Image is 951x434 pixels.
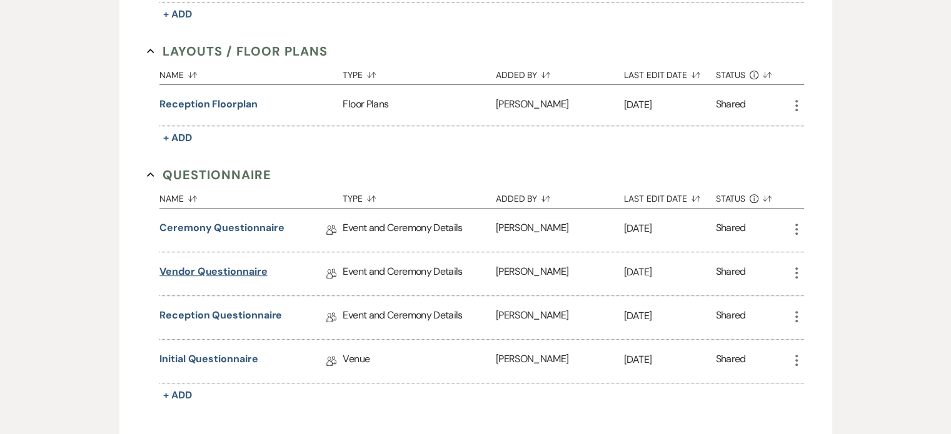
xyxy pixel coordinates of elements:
[496,340,624,383] div: [PERSON_NAME]
[624,352,716,368] p: [DATE]
[159,6,196,23] button: + Add
[624,61,716,84] button: Last Edit Date
[716,184,789,208] button: Status
[716,308,746,327] div: Shared
[496,85,624,126] div: [PERSON_NAME]
[343,184,495,208] button: Type
[159,184,343,208] button: Name
[343,85,495,126] div: Floor Plans
[343,340,495,383] div: Venue
[624,308,716,324] p: [DATE]
[159,220,284,240] a: Ceremony Questionnaire
[624,220,716,237] p: [DATE]
[343,252,495,295] div: Event and Ceremony Details
[496,184,624,208] button: Added By
[716,264,746,284] div: Shared
[624,264,716,280] p: [DATE]
[163,388,192,402] span: + Add
[159,61,343,84] button: Name
[147,165,271,184] button: Questionnaire
[343,61,495,84] button: Type
[716,194,746,203] span: Status
[163,7,192,21] span: + Add
[496,252,624,295] div: [PERSON_NAME]
[716,97,746,114] div: Shared
[496,296,624,339] div: [PERSON_NAME]
[496,209,624,252] div: [PERSON_NAME]
[716,352,746,371] div: Shared
[163,131,192,144] span: + Add
[624,184,716,208] button: Last Edit Date
[343,296,495,339] div: Event and Ceremony Details
[147,42,328,61] button: Layouts / Floor Plans
[716,220,746,240] div: Shared
[159,387,196,404] button: + Add
[159,129,196,147] button: + Add
[496,61,624,84] button: Added By
[716,71,746,79] span: Status
[159,308,282,327] a: Reception Questionnaire
[159,97,257,112] button: Reception Floorplan
[343,209,495,252] div: Event and Ceremony Details
[624,97,716,113] p: [DATE]
[716,61,789,84] button: Status
[159,264,267,284] a: Vendor Questionnaire
[159,352,258,371] a: Initial Questionnaire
